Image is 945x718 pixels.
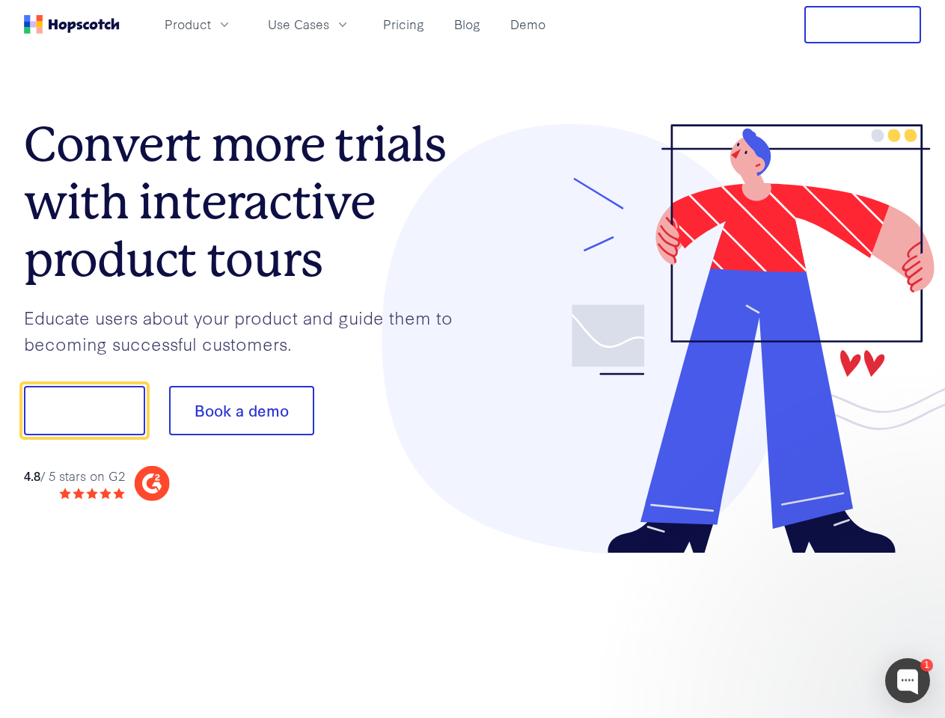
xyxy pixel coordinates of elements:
p: Educate users about your product and guide them to becoming successful customers. [24,304,473,356]
button: Free Trial [804,6,921,43]
a: Home [24,15,120,34]
h1: Convert more trials with interactive product tours [24,116,473,288]
strong: 4.8 [24,467,40,484]
a: Blog [448,12,486,37]
div: / 5 stars on G2 [24,467,125,485]
button: Use Cases [259,12,359,37]
button: Product [156,12,241,37]
span: Use Cases [268,15,329,34]
div: 1 [920,659,933,672]
button: Show me! [24,386,145,435]
a: Pricing [377,12,430,37]
a: Demo [504,12,551,37]
button: Book a demo [169,386,314,435]
span: Product [165,15,211,34]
